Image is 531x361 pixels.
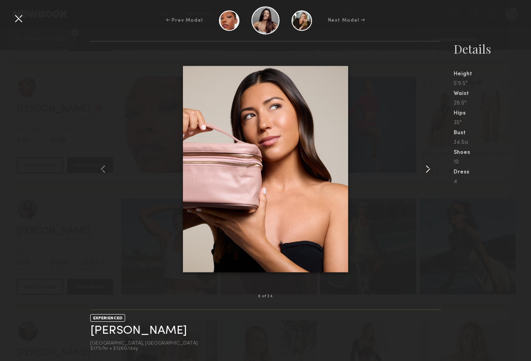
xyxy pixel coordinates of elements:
[90,346,198,351] div: $175/hr • $1260/day
[454,140,531,145] div: 34.5a
[454,101,531,106] div: 26.5"
[454,91,531,97] div: Waist
[454,169,531,175] div: Dress
[454,71,531,77] div: Height
[454,81,531,87] div: 5'9.5"
[258,294,273,298] div: 8 of 24
[454,179,531,185] div: 4
[454,41,531,57] div: Details
[328,17,365,24] div: Next Model →
[454,111,531,116] div: Hips
[90,341,198,346] div: [GEOGRAPHIC_DATA], [GEOGRAPHIC_DATA]
[454,120,531,126] div: 35"
[166,17,203,24] div: ← Prev Model
[454,130,531,136] div: Bust
[454,150,531,155] div: Shoes
[90,314,125,322] div: EXPERIENCED
[90,325,187,337] a: [PERSON_NAME]
[454,159,531,165] div: 10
